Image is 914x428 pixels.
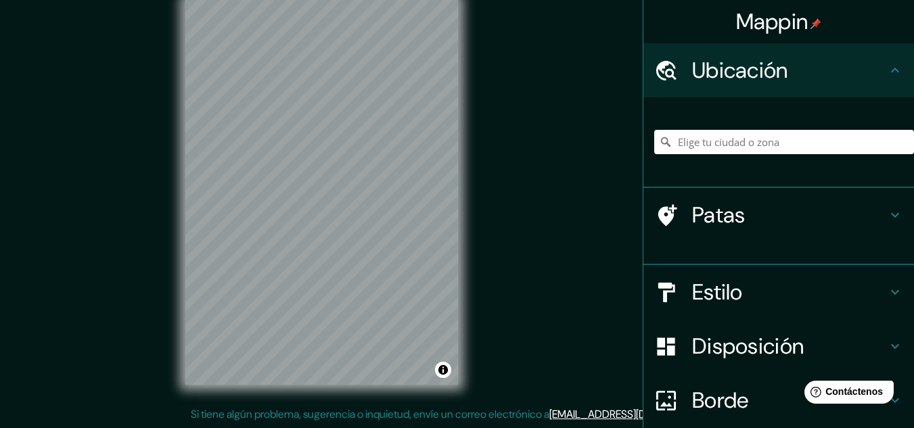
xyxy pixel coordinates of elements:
img: pin-icon.png [810,18,821,29]
font: Borde [692,386,749,414]
div: Borde [643,373,914,427]
iframe: Lanzador de widgets de ayuda [794,375,899,413]
input: Elige tu ciudad o zona [654,130,914,154]
font: Ubicación [692,56,788,85]
font: Estilo [692,278,743,306]
div: Estilo [643,265,914,319]
div: Patas [643,188,914,242]
div: Ubicación [643,43,914,97]
font: Si tiene algún problema, sugerencia o inquietud, envíe un correo electrónico a [191,407,549,421]
a: [EMAIL_ADDRESS][DOMAIN_NAME] [549,407,716,421]
div: Disposición [643,319,914,373]
font: Patas [692,201,746,229]
button: Activar o desactivar atribución [435,362,451,378]
font: Mappin [736,7,808,36]
font: Disposición [692,332,804,360]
